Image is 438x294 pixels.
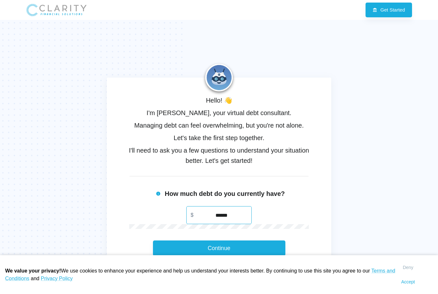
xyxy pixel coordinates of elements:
[5,268,395,281] a: Terms and Conditions
[191,211,194,219] p: $
[5,268,61,273] span: We value your privacy!
[153,188,165,201] button: We ask about your current debt amount to tailor our financial services to your specific needs and...
[124,108,314,118] h6: I'm [PERSON_NAME], your virtual debt consultant.
[366,3,412,17] a: Get Started
[398,275,418,289] button: Accept
[129,188,309,201] h6: How much debt do you currently have?
[124,120,314,130] h6: Managing debt can feel overwhelming, but you're not alone.
[153,240,285,256] button: Continue
[206,64,232,91] img: Remy Sharp
[124,87,314,105] h6: Hello! 👋
[124,133,314,143] h6: Let's take the first step together.
[5,267,398,282] p: We use cookies to enhance your experience and help us understand your interests better. By contin...
[26,3,87,17] img: clarity_banner.jpg
[41,276,73,281] a: Privacy Policy
[398,260,418,275] button: Deny
[26,3,87,17] a: theFront
[124,145,314,174] h6: I'll need to ask you a few questions to understand your situation better. Let's get started!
